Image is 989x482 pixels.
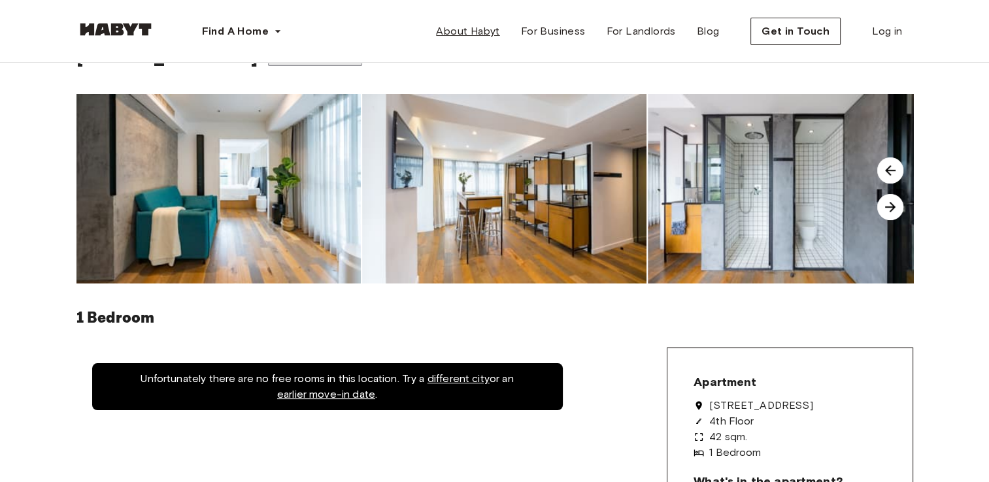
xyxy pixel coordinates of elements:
[427,372,490,385] a: different city
[648,94,932,283] img: image
[709,400,813,411] span: [STREET_ADDRESS]
[277,388,375,400] a: earlier move-in date
[202,24,269,39] span: Find A Home
[76,304,913,332] h6: 1 Bedroom
[862,18,913,44] a: Log in
[709,432,747,442] span: 42 sqm.
[877,194,903,220] img: image-carousel-arrow
[709,416,754,426] span: 4th Floor
[750,18,841,45] button: Get in Touch
[521,24,586,39] span: For Business
[709,447,761,458] span: 1 Bedroom
[436,24,499,39] span: About Habyt
[697,24,720,39] span: Blog
[92,363,563,410] div: Unfortunately there are no free rooms in this location. Try a or an .
[192,18,292,44] button: Find A Home
[76,94,361,283] img: image
[362,94,646,283] img: image
[877,157,903,184] img: image-carousel-arrow
[76,23,155,36] img: Habyt
[426,18,510,44] a: About Habyt
[694,374,756,390] span: Apartment
[606,24,675,39] span: For Landlords
[762,24,830,39] span: Get in Touch
[511,18,596,44] a: For Business
[595,18,686,44] a: For Landlords
[872,24,902,39] span: Log in
[686,18,730,44] a: Blog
